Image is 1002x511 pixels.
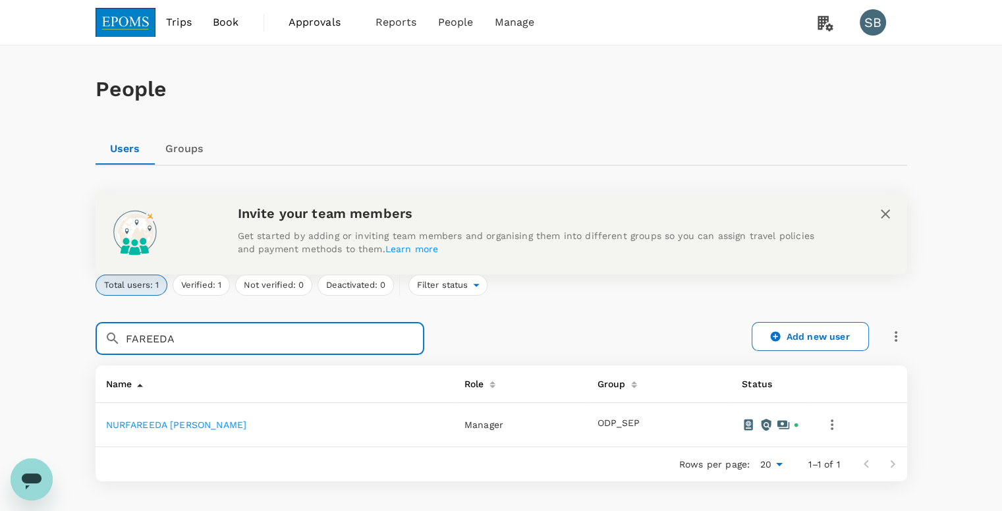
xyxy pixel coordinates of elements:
div: Name [101,371,132,392]
span: People [438,14,474,30]
span: Manage [494,14,534,30]
th: Status [731,365,810,403]
button: close [874,203,897,225]
a: Groups [155,133,214,165]
button: Deactivated: 0 [318,275,394,296]
span: Trips [166,14,192,30]
div: Filter status [408,275,488,296]
button: ODP_SEP [598,418,640,429]
h1: People [96,77,907,101]
p: Get started by adding or inviting team members and organising them into different groups so you c... [238,229,831,255]
button: Not verified: 0 [235,275,312,296]
p: Rows per page: [679,458,750,471]
span: Manager [464,419,503,430]
img: onboarding-banner [106,203,164,261]
input: Search for a user [126,322,424,355]
p: 1–1 of 1 [808,458,839,471]
iframe: Button to launch messaging window [11,458,53,500]
a: Add new user [752,322,869,351]
div: SB [860,9,886,36]
div: Group [592,371,626,392]
span: Filter status [409,279,474,292]
a: Users [96,133,155,165]
span: Reports [376,14,417,30]
a: Learn more [385,244,439,254]
span: Book [213,14,239,30]
a: NURFAREEDA [PERSON_NAME] [106,419,247,430]
img: EPOMS SDN BHD [96,8,156,37]
h6: Invite your team members [238,203,831,224]
button: Total users: 1 [96,275,167,296]
button: Verified: 1 [173,275,230,296]
div: 20 [755,455,787,474]
div: Role [459,371,484,392]
span: Approvals [289,14,354,30]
